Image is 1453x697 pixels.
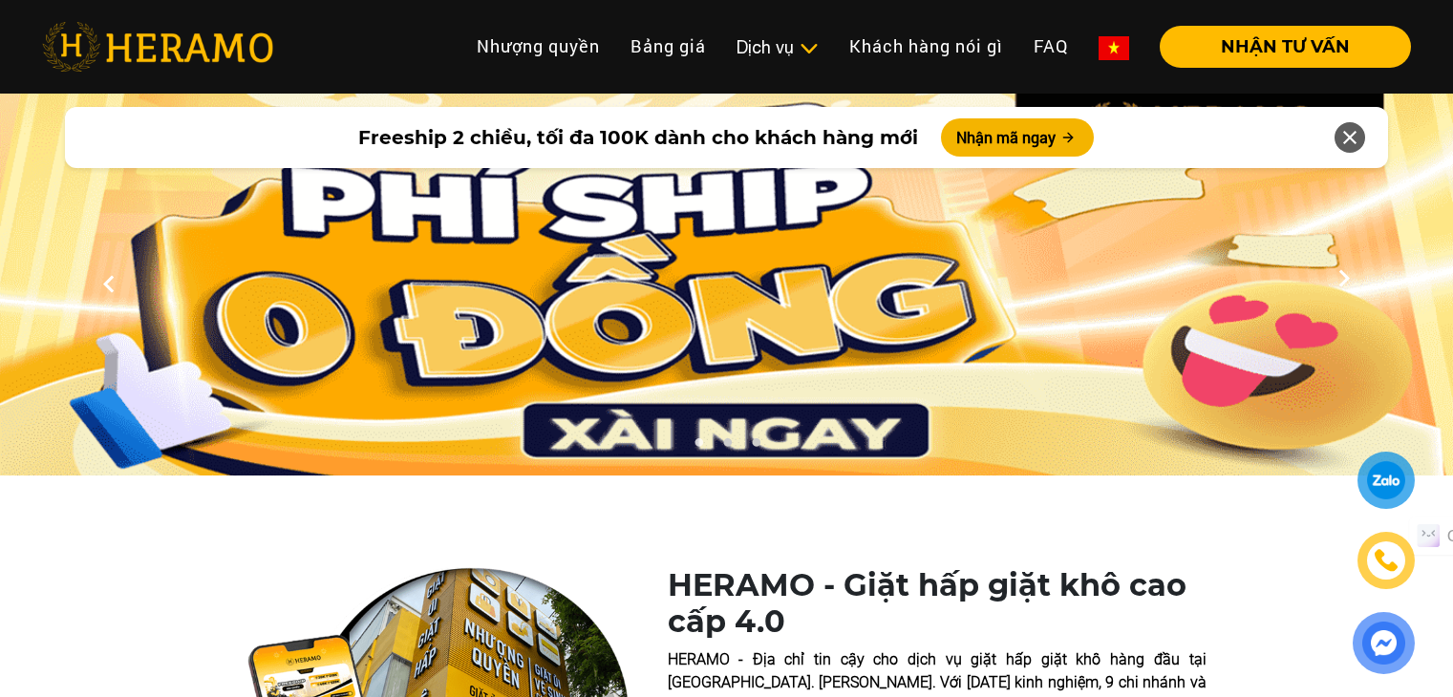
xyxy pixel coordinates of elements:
[1144,38,1411,55] a: NHẬN TƯ VẤN
[668,567,1207,641] h1: HERAMO - Giặt hấp giặt khô cao cấp 4.0
[461,26,615,67] a: Nhượng quyền
[1099,36,1129,60] img: vn-flag.png
[941,118,1094,157] button: Nhận mã ngay
[746,437,765,456] button: 3
[737,34,819,60] div: Dịch vụ
[689,437,708,456] button: 1
[1375,549,1398,572] img: phone-icon
[358,123,918,152] span: Freeship 2 chiều, tối đa 100K dành cho khách hàng mới
[615,26,721,67] a: Bảng giá
[1360,535,1412,586] a: phone-icon
[717,437,737,456] button: 2
[1160,26,1411,68] button: NHẬN TƯ VẤN
[42,22,273,72] img: heramo-logo.png
[1018,26,1083,67] a: FAQ
[834,26,1018,67] a: Khách hàng nói gì
[799,39,819,58] img: subToggleIcon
